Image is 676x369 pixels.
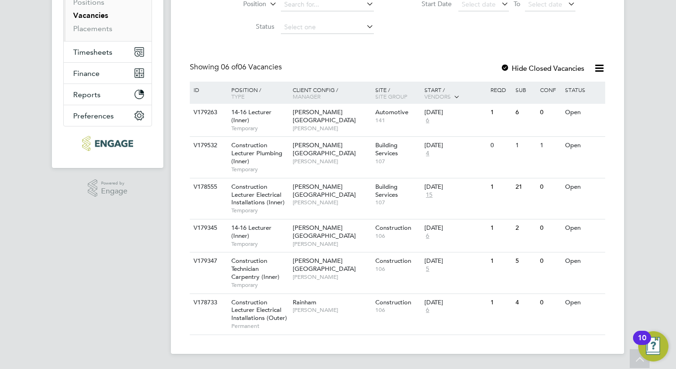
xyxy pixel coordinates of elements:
[293,141,356,157] span: [PERSON_NAME][GEOGRAPHIC_DATA]
[488,82,513,98] div: Reqd
[513,252,538,270] div: 5
[191,178,224,196] div: V178555
[293,240,371,248] span: [PERSON_NAME]
[191,219,224,237] div: V179345
[563,104,604,121] div: Open
[513,178,538,196] div: 21
[563,82,604,98] div: Status
[488,104,513,121] div: 1
[373,82,422,104] div: Site /
[424,306,431,314] span: 6
[190,62,284,72] div: Showing
[500,64,584,73] label: Hide Closed Vacancies
[231,298,287,322] span: Construction Lecturer Electrical Installations (Outer)
[231,141,282,165] span: Construction Lecturer Plumbing (Inner)
[231,92,245,100] span: Type
[293,108,356,124] span: [PERSON_NAME][GEOGRAPHIC_DATA]
[424,224,486,232] div: [DATE]
[488,178,513,196] div: 1
[513,219,538,237] div: 2
[424,299,486,307] div: [DATE]
[375,257,411,265] span: Construction
[538,252,562,270] div: 0
[231,183,285,207] span: Construction Lecturer Electrical Installations (Inner)
[101,187,127,195] span: Engage
[424,183,486,191] div: [DATE]
[293,273,371,281] span: [PERSON_NAME]
[231,166,288,173] span: Temporary
[64,84,152,105] button: Reports
[231,125,288,132] span: Temporary
[63,136,152,151] a: Go to home page
[73,11,108,20] a: Vacancies
[191,294,224,311] div: V178733
[424,109,486,117] div: [DATE]
[290,82,373,104] div: Client Config /
[88,179,128,197] a: Powered byEngage
[424,232,431,240] span: 6
[513,82,538,98] div: Sub
[375,224,411,232] span: Construction
[488,252,513,270] div: 1
[424,142,486,150] div: [DATE]
[422,82,488,105] div: Start /
[375,232,420,240] span: 106
[221,62,282,72] span: 06 Vacancies
[563,178,604,196] div: Open
[375,92,407,100] span: Site Group
[191,137,224,154] div: V179532
[375,199,420,206] span: 107
[563,137,604,154] div: Open
[513,294,538,311] div: 4
[375,141,398,157] span: Building Services
[424,191,434,199] span: 15
[488,294,513,311] div: 1
[375,298,411,306] span: Construction
[293,92,321,100] span: Manager
[293,306,371,314] span: [PERSON_NAME]
[538,294,562,311] div: 0
[293,224,356,240] span: [PERSON_NAME][GEOGRAPHIC_DATA]
[424,150,431,158] span: 4
[231,108,271,124] span: 14-16 Lecturer (Inner)
[191,252,224,270] div: V179347
[638,338,646,350] div: 10
[281,21,374,34] input: Select one
[64,105,152,126] button: Preferences
[231,257,279,281] span: Construction Technician Carpentry (Inner)
[375,306,420,314] span: 106
[231,281,288,289] span: Temporary
[221,62,238,72] span: 06 of
[424,265,431,273] span: 5
[293,125,371,132] span: [PERSON_NAME]
[424,92,451,100] span: Vendors
[64,63,152,84] button: Finance
[191,82,224,98] div: ID
[101,179,127,187] span: Powered by
[488,137,513,154] div: 0
[375,265,420,273] span: 106
[73,111,114,120] span: Preferences
[82,136,133,151] img: ncclondon-logo-retina.png
[375,117,420,124] span: 141
[231,224,271,240] span: 14-16 Lecturer (Inner)
[293,158,371,165] span: [PERSON_NAME]
[424,257,486,265] div: [DATE]
[191,104,224,121] div: V179263
[538,82,562,98] div: Conf
[231,322,288,330] span: Permanent
[73,24,112,33] a: Placements
[375,158,420,165] span: 107
[220,22,274,31] label: Status
[231,207,288,214] span: Temporary
[513,137,538,154] div: 1
[231,240,288,248] span: Temporary
[538,104,562,121] div: 0
[638,331,668,361] button: Open Resource Center, 10 new notifications
[73,90,101,99] span: Reports
[538,219,562,237] div: 0
[293,257,356,273] span: [PERSON_NAME][GEOGRAPHIC_DATA]
[563,294,604,311] div: Open
[375,108,408,116] span: Automotive
[375,183,398,199] span: Building Services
